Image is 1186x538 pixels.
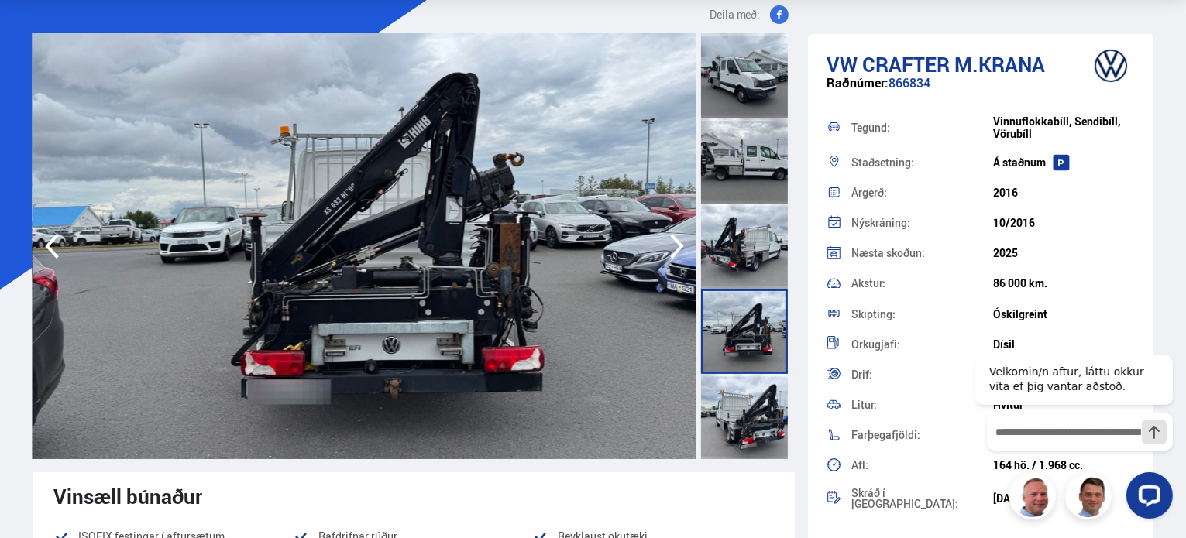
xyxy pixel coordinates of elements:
[851,309,993,320] div: Skipting:
[851,278,993,289] div: Akstur:
[993,277,1135,290] div: 86 000 km.
[851,488,993,509] div: Skráð í [GEOGRAPHIC_DATA]:
[993,187,1135,199] div: 2016
[851,460,993,471] div: Afl:
[862,50,1045,78] span: Crafter M.KRANA
[993,115,1135,140] div: Vinnuflokkabíll, Sendibíll, Vörubíll
[851,399,993,410] div: Litur:
[827,50,858,78] span: VW
[851,430,993,440] div: Farþegafjöldi:
[851,218,993,228] div: Nýskráning:
[993,308,1135,320] div: Óskilgreint
[33,33,696,459] img: 3456966.jpeg
[710,5,761,24] span: Deila með:
[827,74,889,91] span: Raðnúmer:
[993,247,1135,259] div: 2025
[851,339,993,350] div: Orkugjafi:
[851,187,993,198] div: Árgerð:
[827,76,1136,106] div: 866834
[851,248,993,259] div: Næsta skoðun:
[993,217,1135,229] div: 10/2016
[703,5,795,24] button: Deila með:
[1080,42,1142,90] img: brand logo
[54,485,773,508] div: Vinsæll búnaður
[963,327,1179,531] iframe: LiveChat chat widget
[851,157,993,168] div: Staðsetning:
[993,156,1135,169] div: Á staðnum
[851,369,993,380] div: Drif:
[851,122,993,133] div: Tegund:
